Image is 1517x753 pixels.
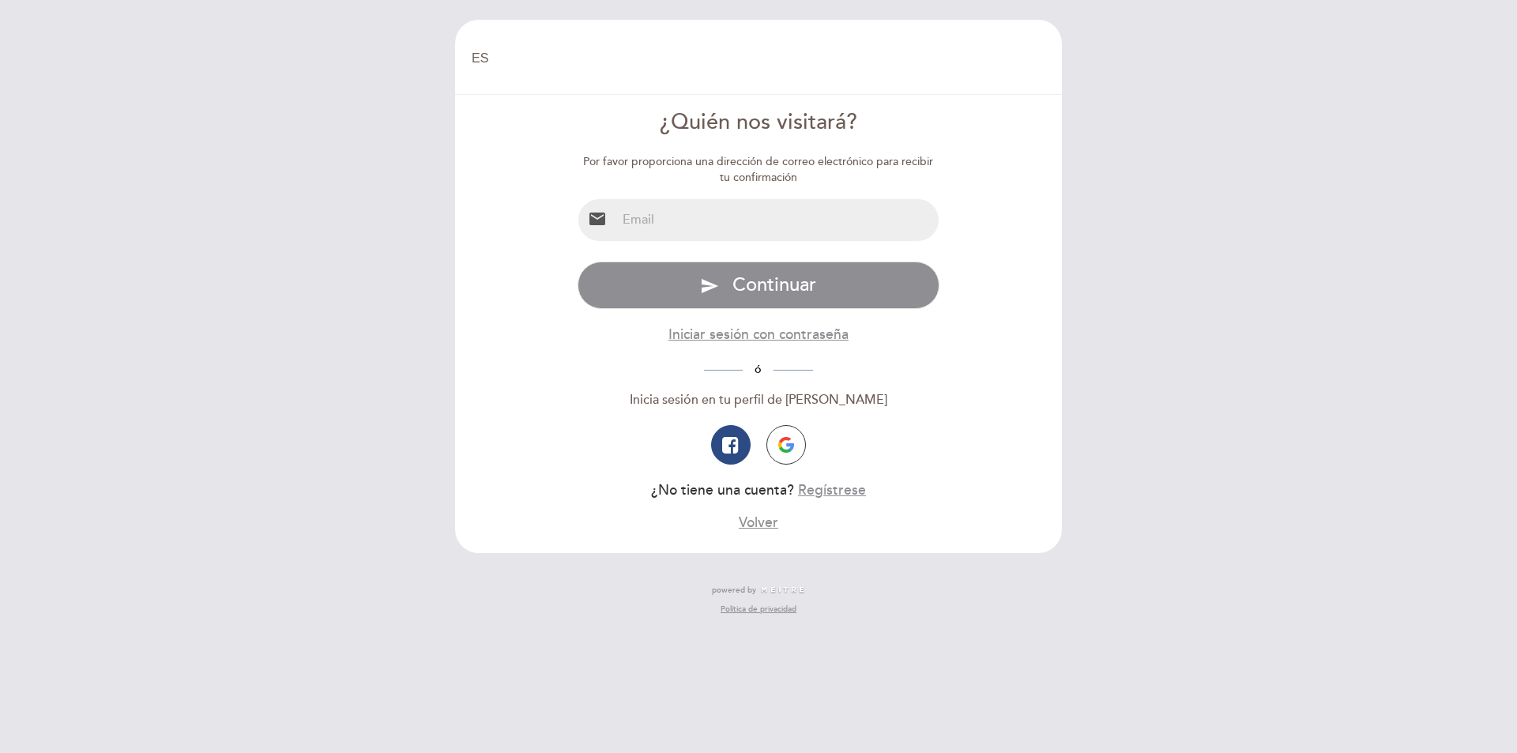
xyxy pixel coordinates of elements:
span: Continuar [732,273,816,296]
img: MEITRE [760,586,805,594]
span: ó [743,363,774,376]
i: send [700,277,719,296]
i: email [588,209,607,228]
button: send Continuar [578,262,940,309]
button: Regístrese [798,480,866,500]
button: Iniciar sesión con contraseña [668,325,849,344]
a: Política de privacidad [721,604,796,615]
input: Email [616,199,939,241]
img: icon-google.png [778,437,794,453]
div: ¿Quién nos visitará? [578,107,940,138]
a: powered by [712,585,805,596]
div: Inicia sesión en tu perfil de [PERSON_NAME] [578,391,940,409]
span: ¿No tiene una cuenta? [651,482,794,499]
button: Volver [739,513,778,533]
span: powered by [712,585,756,596]
div: Por favor proporciona una dirección de correo electrónico para recibir tu confirmación [578,154,940,186]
